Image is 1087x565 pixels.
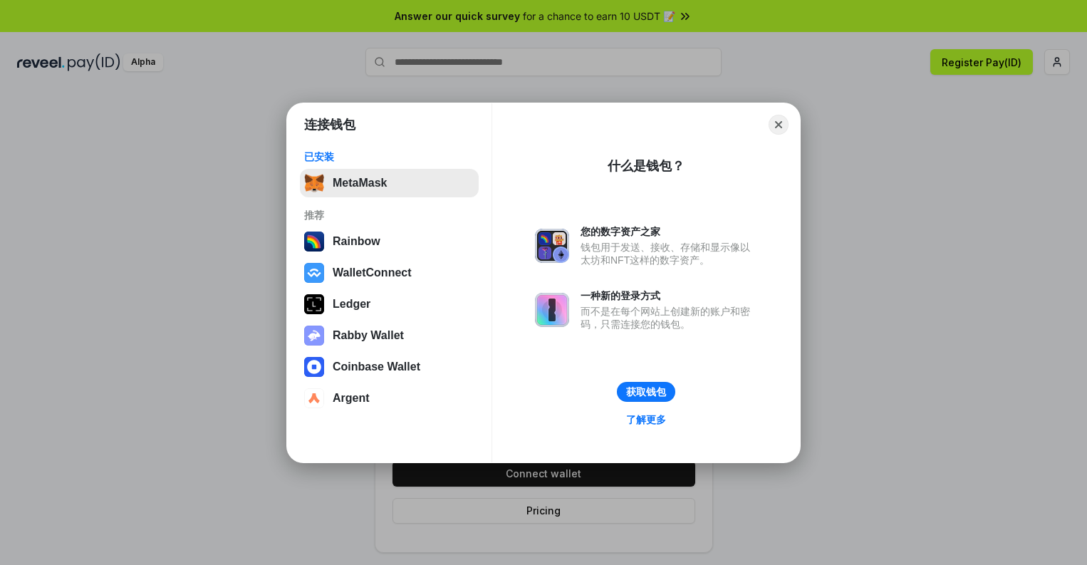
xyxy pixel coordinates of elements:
div: 获取钱包 [626,385,666,398]
button: Rainbow [300,227,479,256]
div: 了解更多 [626,413,666,426]
button: MetaMask [300,169,479,197]
img: svg+xml,%3Csvg%20xmlns%3D%22http%3A%2F%2Fwww.w3.org%2F2000%2Fsvg%22%20fill%3D%22none%22%20viewBox... [535,229,569,263]
div: 您的数字资产之家 [581,225,757,238]
button: Ledger [300,290,479,318]
button: Coinbase Wallet [300,353,479,381]
div: Rainbow [333,235,380,248]
div: 而不是在每个网站上创建新的账户和密码，只需连接您的钱包。 [581,305,757,331]
div: Coinbase Wallet [333,361,420,373]
div: Argent [333,392,370,405]
div: 推荐 [304,209,474,222]
button: Argent [300,384,479,413]
div: 什么是钱包？ [608,157,685,175]
button: Rabby Wallet [300,321,479,350]
img: svg+xml,%3Csvg%20xmlns%3D%22http%3A%2F%2Fwww.w3.org%2F2000%2Fsvg%22%20width%3D%2228%22%20height%3... [304,294,324,314]
div: 已安装 [304,150,474,163]
a: 了解更多 [618,410,675,429]
div: Ledger [333,298,370,311]
button: Close [769,115,789,135]
img: svg+xml,%3Csvg%20width%3D%2228%22%20height%3D%2228%22%20viewBox%3D%220%200%2028%2028%22%20fill%3D... [304,357,324,377]
img: svg+xml,%3Csvg%20width%3D%2228%22%20height%3D%2228%22%20viewBox%3D%220%200%2028%2028%22%20fill%3D... [304,263,324,283]
img: svg+xml,%3Csvg%20fill%3D%22none%22%20height%3D%2233%22%20viewBox%3D%220%200%2035%2033%22%20width%... [304,173,324,193]
img: svg+xml,%3Csvg%20xmlns%3D%22http%3A%2F%2Fwww.w3.org%2F2000%2Fsvg%22%20fill%3D%22none%22%20viewBox... [304,326,324,346]
h1: 连接钱包 [304,116,355,133]
img: svg+xml,%3Csvg%20width%3D%22120%22%20height%3D%22120%22%20viewBox%3D%220%200%20120%20120%22%20fil... [304,232,324,252]
div: 一种新的登录方式 [581,289,757,302]
div: Rabby Wallet [333,329,404,342]
button: 获取钱包 [617,382,675,402]
button: WalletConnect [300,259,479,287]
div: 钱包用于发送、接收、存储和显示像以太坊和NFT这样的数字资产。 [581,241,757,266]
img: svg+xml,%3Csvg%20width%3D%2228%22%20height%3D%2228%22%20viewBox%3D%220%200%2028%2028%22%20fill%3D... [304,388,324,408]
div: MetaMask [333,177,387,190]
div: WalletConnect [333,266,412,279]
img: svg+xml,%3Csvg%20xmlns%3D%22http%3A%2F%2Fwww.w3.org%2F2000%2Fsvg%22%20fill%3D%22none%22%20viewBox... [535,293,569,327]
